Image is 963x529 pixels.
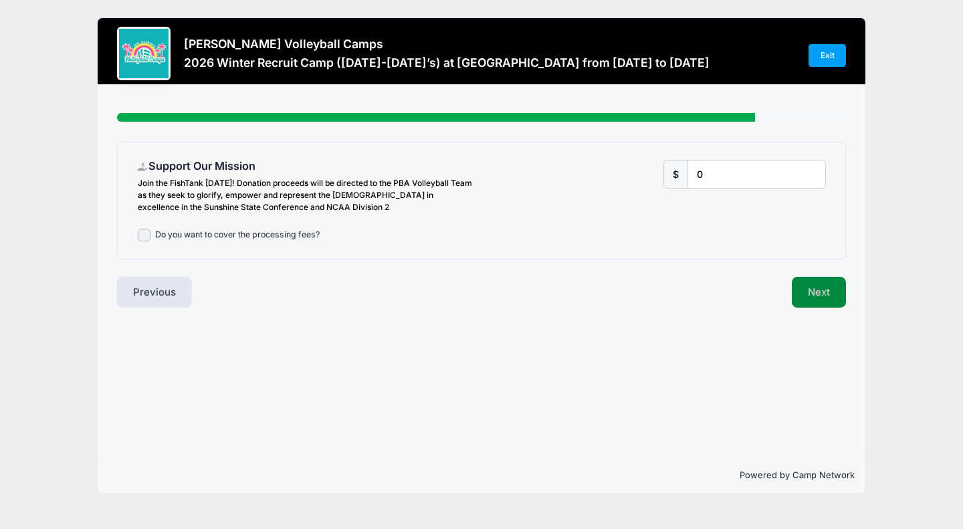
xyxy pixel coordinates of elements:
[155,229,320,241] label: Do you want to cover the processing fees?
[184,37,710,51] h3: [PERSON_NAME] Volleyball Camps
[809,44,846,67] a: Exit
[792,277,846,308] button: Next
[663,160,688,189] div: $
[138,177,475,213] div: Join the FishTank [DATE]! Donation proceeds will be directed to the PBA Volleyball Team as they s...
[138,160,475,173] h4: Support Our Mission
[117,277,192,308] button: Previous
[108,469,855,482] p: Powered by Camp Network
[687,160,826,189] input: 0.00
[184,56,710,70] h3: 2026 Winter Recruit Camp ([DATE]-[DATE]’s) at [GEOGRAPHIC_DATA] from [DATE] to [DATE]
